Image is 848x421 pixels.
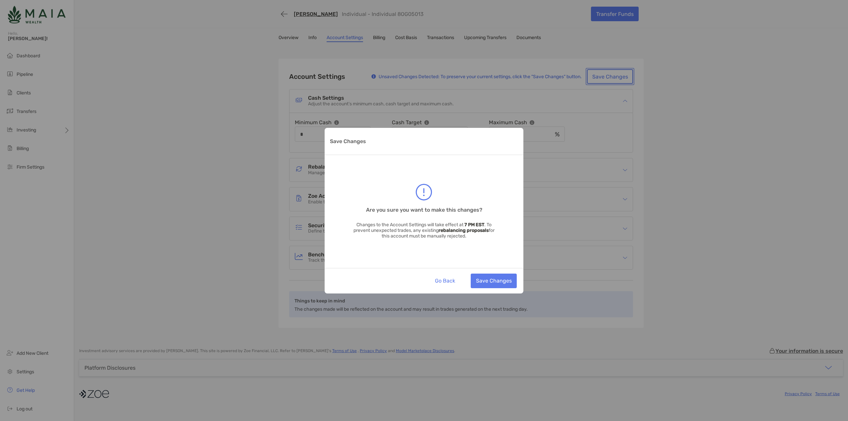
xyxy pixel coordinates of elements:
div: Save Changes [325,128,523,293]
button: Save Changes [471,274,517,288]
h3: Are you sure you want to make this changes? [366,206,482,214]
strong: 7 PM EST [464,222,484,228]
button: Go Back [430,274,460,288]
p: Save Changes [330,137,366,145]
strong: rebalancing proposals [439,228,489,233]
p: Changes to the Account Settings will take effect at . To prevent unexpected trades, any existing ... [353,222,495,239]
